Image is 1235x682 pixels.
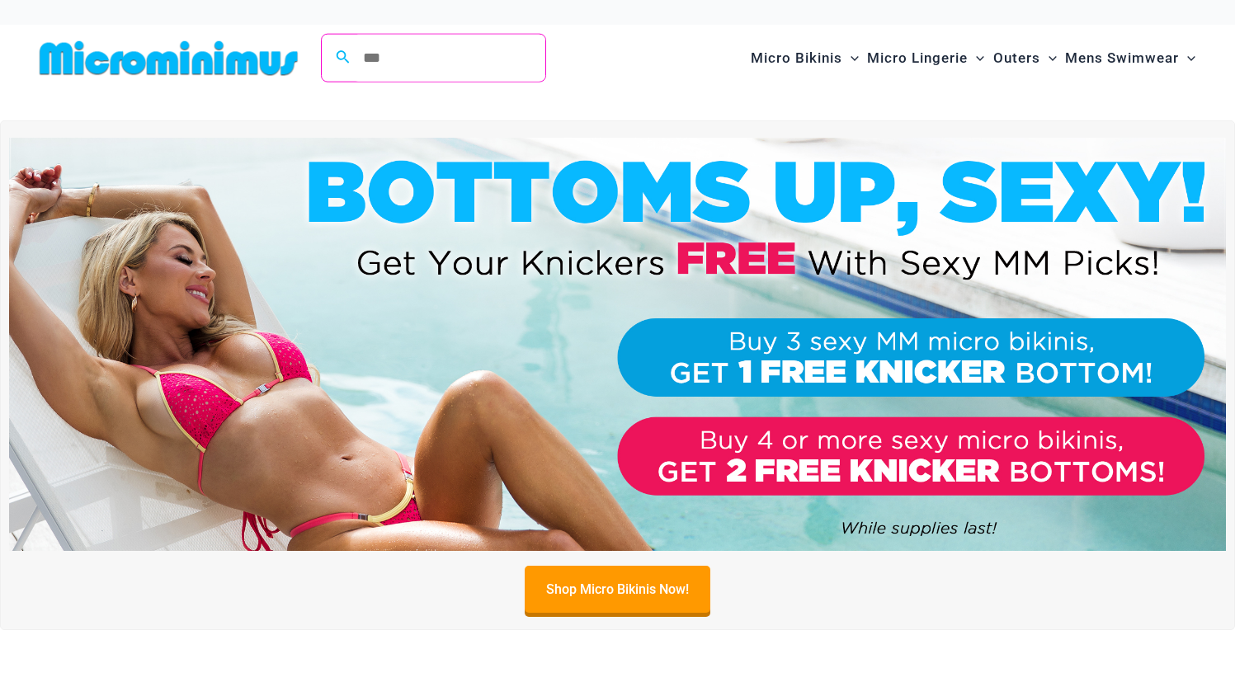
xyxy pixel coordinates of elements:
[33,40,304,77] img: MM SHOP LOGO FLAT
[1065,37,1179,79] span: Mens Swimwear
[867,37,968,79] span: Micro Lingerie
[525,566,710,613] a: Shop Micro Bikinis Now!
[993,37,1040,79] span: Outers
[1040,37,1057,79] span: Menu Toggle
[968,37,984,79] span: Menu Toggle
[744,31,1202,86] nav: Site Navigation
[747,33,863,83] a: Micro BikinisMenu ToggleMenu Toggle
[9,138,1226,551] img: Buy 3 or 4 Bikinis Get Free Knicker Promo
[989,33,1061,83] a: OutersMenu ToggleMenu Toggle
[863,33,988,83] a: Micro LingerieMenu ToggleMenu Toggle
[1061,33,1200,83] a: Mens SwimwearMenu ToggleMenu Toggle
[751,37,842,79] span: Micro Bikinis
[336,48,351,68] a: Search icon link
[351,35,545,82] input: Search Submit
[842,37,859,79] span: Menu Toggle
[1179,37,1195,79] span: Menu Toggle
